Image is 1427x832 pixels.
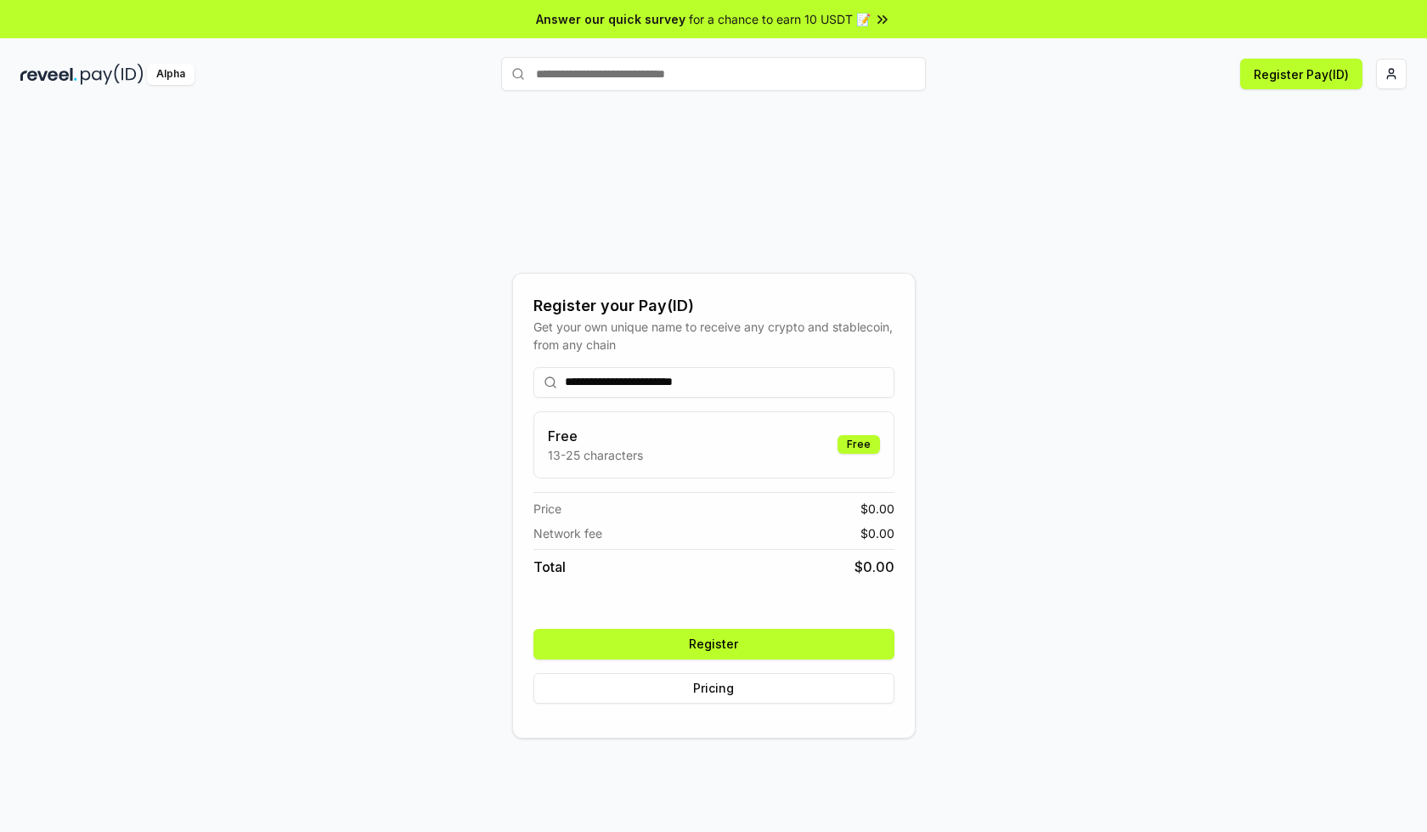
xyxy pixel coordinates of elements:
button: Register Pay(ID) [1240,59,1362,89]
span: $ 0.00 [855,557,894,577]
span: Answer our quick survey [536,10,685,28]
div: Alpha [147,64,195,85]
p: 13-25 characters [548,446,643,464]
span: Total [533,557,566,577]
img: reveel_dark [20,64,77,85]
button: Pricing [533,673,894,704]
span: $ 0.00 [860,500,894,518]
button: Register [533,629,894,659]
div: Get your own unique name to receive any crypto and stablecoin, from any chain [533,318,894,354]
img: pay_id [81,64,144,85]
span: Network fee [533,524,602,542]
div: Free [838,435,880,454]
h3: Free [548,426,643,446]
div: Register your Pay(ID) [533,294,894,318]
span: $ 0.00 [860,524,894,542]
span: for a chance to earn 10 USDT 📝 [689,10,871,28]
span: Price [533,500,561,518]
